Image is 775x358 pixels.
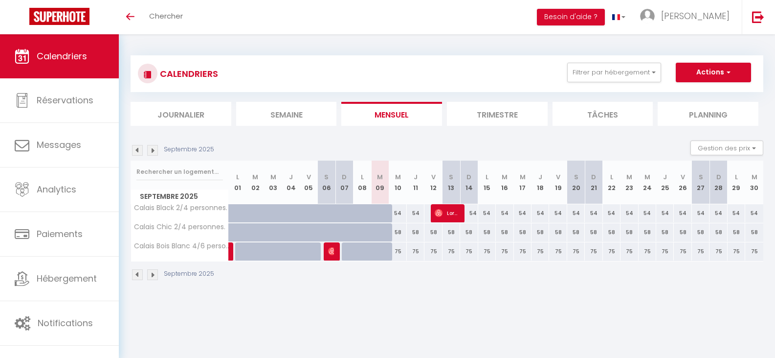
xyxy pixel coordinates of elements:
[531,204,549,222] div: 54
[639,161,656,204] th: 24
[745,204,763,222] div: 54
[460,161,478,204] th: 14
[603,161,620,204] th: 22
[131,190,228,204] span: Septembre 2025
[431,172,436,182] abbr: V
[328,242,334,261] span: [PERSON_NAME]
[549,204,567,222] div: 54
[656,242,674,261] div: 75
[603,242,620,261] div: 75
[574,172,578,182] abbr: S
[29,8,89,25] img: Super Booking
[133,204,227,212] span: Calais Black 2/4 personnes.
[8,4,37,33] button: Ouvrir le widget de chat LiveChat
[496,223,513,241] div: 58
[354,161,371,204] th: 08
[478,204,496,222] div: 54
[620,204,638,222] div: 54
[133,242,230,250] span: Calais Bois Blanc 4/6 personnes.
[656,223,674,241] div: 58
[449,172,453,182] abbr: S
[567,63,661,82] button: Filtrer par hébergement
[728,223,745,241] div: 58
[377,172,383,182] abbr: M
[620,242,638,261] div: 75
[567,242,585,261] div: 75
[681,172,685,182] abbr: V
[131,102,231,126] li: Journalier
[478,223,496,241] div: 58
[252,172,258,182] abbr: M
[37,139,81,151] span: Messages
[38,317,93,329] span: Notifications
[236,172,239,182] abbr: L
[435,204,459,222] span: Lorainekbc Kubacki
[133,223,225,231] span: Calais Chic 2/4 personnes.
[639,242,656,261] div: 75
[520,172,526,182] abbr: M
[585,242,602,261] div: 75
[745,242,763,261] div: 75
[728,242,745,261] div: 75
[307,172,311,182] abbr: V
[674,223,691,241] div: 58
[478,161,496,204] th: 15
[264,161,282,204] th: 03
[639,204,656,222] div: 54
[37,183,76,195] span: Analytics
[709,223,727,241] div: 58
[37,272,97,285] span: Hébergement
[567,204,585,222] div: 54
[164,269,214,279] p: Septembre 2025
[164,145,214,154] p: Septembre 2025
[549,223,567,241] div: 58
[553,102,653,126] li: Tâches
[407,242,424,261] div: 75
[447,102,548,126] li: Trimestre
[389,242,406,261] div: 75
[37,50,87,62] span: Calendriers
[407,161,424,204] th: 11
[656,161,674,204] th: 25
[692,223,709,241] div: 58
[658,102,758,126] li: Planning
[674,204,691,222] div: 54
[531,223,549,241] div: 58
[361,172,364,182] abbr: L
[514,223,531,241] div: 58
[674,161,691,204] th: 26
[496,242,513,261] div: 75
[460,223,478,241] div: 58
[626,172,632,182] abbr: M
[443,161,460,204] th: 13
[335,161,353,204] th: 07
[157,63,218,85] h3: CALENDRIERS
[236,102,337,126] li: Semaine
[745,223,763,241] div: 58
[389,223,406,241] div: 58
[229,242,234,261] a: [PERSON_NAME]
[699,172,703,182] abbr: S
[300,161,317,204] th: 05
[341,102,442,126] li: Mensuel
[531,161,549,204] th: 18
[538,172,542,182] abbr: J
[270,172,276,182] abbr: M
[567,223,585,241] div: 58
[735,172,738,182] abbr: L
[728,204,745,222] div: 54
[585,204,602,222] div: 54
[282,161,300,204] th: 04
[37,94,93,106] span: Réservations
[716,172,721,182] abbr: D
[531,242,549,261] div: 75
[389,204,406,222] div: 54
[289,172,293,182] abbr: J
[591,172,596,182] abbr: D
[690,141,763,155] button: Gestion des prix
[644,172,650,182] abbr: M
[371,161,389,204] th: 09
[37,228,83,240] span: Paiements
[692,204,709,222] div: 54
[407,223,424,241] div: 58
